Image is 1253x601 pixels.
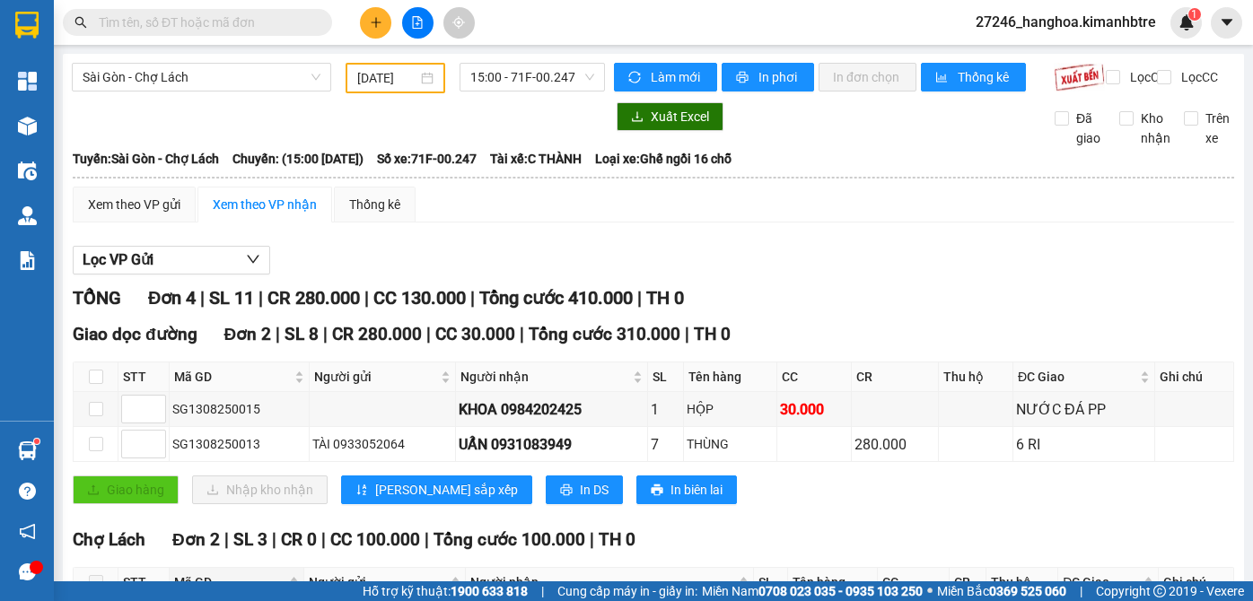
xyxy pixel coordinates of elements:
span: TỔNG [73,287,121,309]
span: Người nhận [460,367,629,387]
span: Chuyến: (15:00 [DATE]) [232,149,364,169]
b: Tuyến: Sài Gòn - Chợ Lách [73,152,219,166]
span: CR 280.000 [332,324,422,344]
span: sync [628,71,644,85]
img: warehouse-icon [18,117,37,135]
button: In đơn chọn [819,63,916,91]
sup: 1 [1188,8,1201,21]
span: caret-down [1219,14,1235,30]
span: | [1080,581,1082,601]
span: SL 11 [209,287,254,309]
span: down [246,252,260,266]
span: Tổng cước 100.000 [434,529,585,550]
span: CC 30.000 [435,324,515,344]
span: | [200,287,205,309]
span: | [323,324,328,344]
button: printerIn phơi [722,63,814,91]
span: Miền Nam [702,581,923,601]
span: | [276,324,280,344]
strong: 0369 525 060 [989,584,1066,598]
th: Ghi chú [1159,568,1234,597]
span: | [321,529,326,550]
strong: 0708 023 035 - 0935 103 250 [758,584,923,598]
span: In biên lai [670,480,723,500]
span: Làm mới [651,67,703,87]
span: Lọc CR [1123,67,1170,87]
th: STT [118,362,170,392]
span: Đơn 2 [172,529,220,550]
span: Xuất Excel [651,107,709,126]
span: question-circle [19,483,36,500]
span: ĐC Giao [1063,572,1139,592]
span: Số xe: 71F-00.247 [377,149,477,169]
span: CC 130.000 [373,287,466,309]
button: bar-chartThống kê [921,63,1026,91]
span: TH 0 [646,287,684,309]
span: | [590,529,594,550]
sup: 1 [34,439,39,444]
th: Thu hộ [986,568,1058,597]
div: TÀI 0933052064 [312,434,452,454]
div: SG1308250013 [172,434,306,454]
span: Trên xe [1198,109,1237,148]
img: solution-icon [18,251,37,270]
span: Người nhận [470,572,735,592]
span: CR 0 [281,529,317,550]
div: NƯỚC ĐÁ PP [1016,398,1152,421]
div: 30.000 [780,398,848,421]
span: | [425,529,429,550]
div: Xem theo VP nhận [213,195,317,214]
span: CR 280.000 [267,287,360,309]
img: dashboard-icon [18,72,37,91]
span: Tổng cước 410.000 [479,287,633,309]
span: Đơn 4 [148,287,196,309]
span: | [541,581,544,601]
img: logo-vxr [15,12,39,39]
input: Tìm tên, số ĐT hoặc mã đơn [99,13,311,32]
span: | [224,529,229,550]
div: UẨN 0931083949 [459,433,644,456]
span: copyright [1153,585,1166,597]
span: Người gửi [314,367,437,387]
th: Thu hộ [939,362,1013,392]
span: | [520,324,524,344]
span: ĐC Giao [1018,367,1136,387]
th: Tên hàng [788,568,878,597]
span: printer [560,483,573,498]
button: caret-down [1211,7,1242,39]
span: SL 8 [285,324,319,344]
div: 280.000 [854,433,935,456]
span: message [19,563,36,580]
div: KHOA 0984202425 [459,398,644,421]
span: | [364,287,369,309]
span: file-add [411,16,424,29]
span: Cung cấp máy in - giấy in: [557,581,697,601]
div: Thống kê [349,195,400,214]
button: Lọc VP Gửi [73,246,270,274]
span: Miền Bắc [937,581,1066,601]
td: SG1308250015 [170,392,310,427]
th: STT [118,568,170,597]
button: plus [360,7,391,39]
span: | [272,529,276,550]
span: download [631,110,644,125]
span: Hỗ trợ kỹ thuật: [363,581,528,601]
th: SL [648,362,684,392]
th: Ghi chú [1155,362,1234,392]
button: printerIn DS [546,475,623,504]
img: warehouse-icon [18,206,37,225]
span: | [426,324,431,344]
span: Đã giao [1069,109,1108,148]
span: aim [452,16,465,29]
span: 15:00 - 71F-00.247 [470,64,594,91]
span: Loại xe: Ghế ngồi 16 chỗ [595,149,732,169]
span: Giao dọc đường [73,324,197,344]
span: | [685,324,689,344]
th: CC [777,362,852,392]
span: Mã GD [174,367,291,387]
span: CC 100.000 [330,529,420,550]
span: sort-ascending [355,483,368,498]
span: Lọc VP Gửi [83,248,153,271]
span: search [74,16,87,29]
th: CR [950,568,986,597]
